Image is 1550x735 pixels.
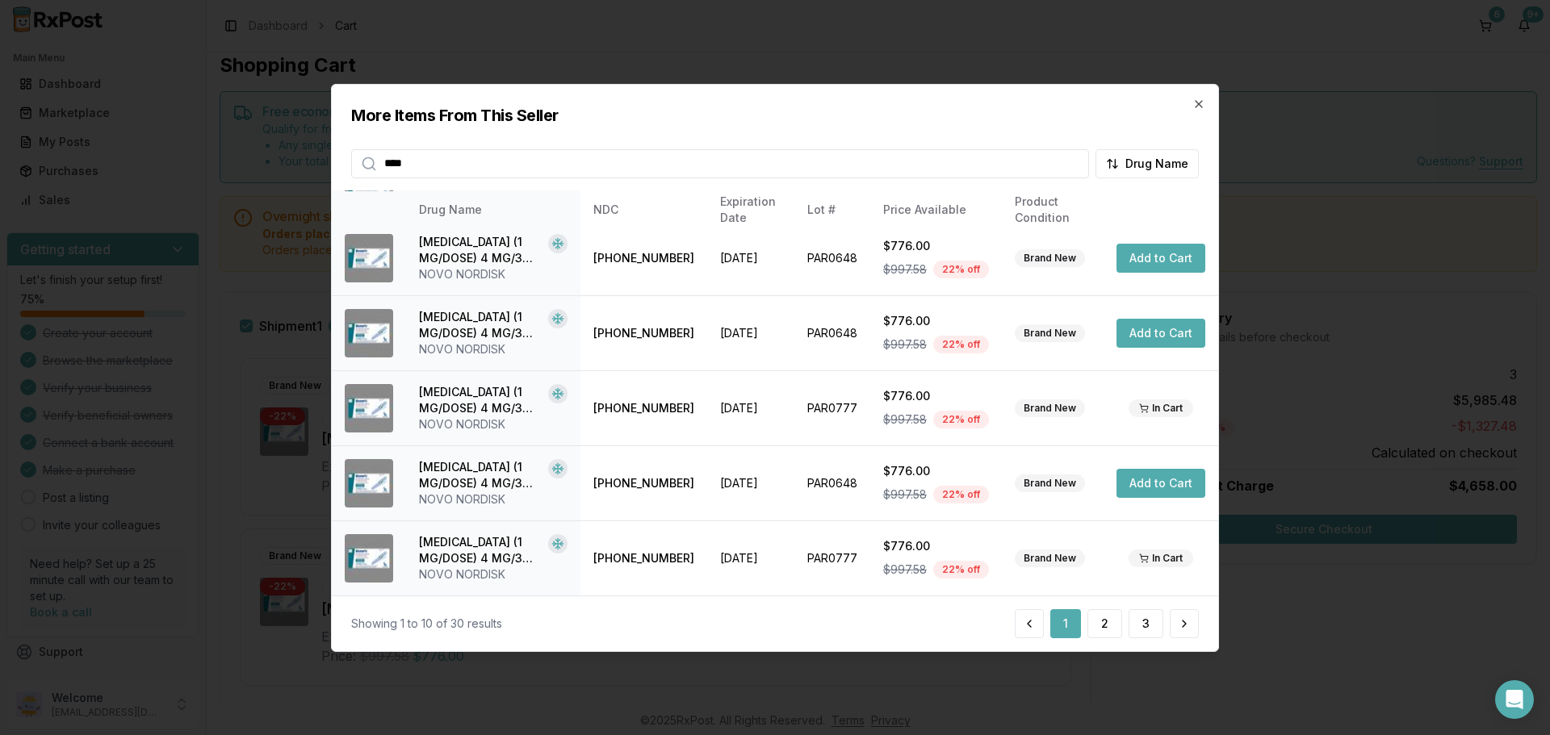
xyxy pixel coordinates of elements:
div: NOVO NORDISK [419,416,568,432]
td: [DATE] [707,295,794,370]
div: [MEDICAL_DATA] (1 MG/DOSE) 4 MG/3ML SOPN [419,384,542,416]
img: Ozempic (1 MG/DOSE) 4 MG/3ML SOPN [345,234,393,282]
div: 22 % off [933,561,989,578]
button: Add to Cart [1116,319,1205,348]
div: Brand New [1015,249,1085,267]
button: 3 [1129,609,1163,638]
button: Drug Name [1095,148,1199,177]
div: In Cart [1129,549,1193,567]
div: Brand New [1015,549,1085,567]
div: $776.00 [883,313,989,329]
button: Add to Cart [1116,244,1205,273]
button: 2 [1087,609,1122,638]
td: PAR0648 [794,220,870,295]
td: [PHONE_NUMBER] [580,220,707,295]
td: PAR0648 [794,295,870,370]
div: 22 % off [933,411,989,428]
div: Showing 1 to 10 of 30 results [351,616,502,632]
th: Lot # [794,190,870,229]
th: Price Available [870,190,1002,229]
div: $776.00 [883,388,989,404]
img: Ozempic (1 MG/DOSE) 4 MG/3ML SOPN [345,534,393,583]
td: [PHONE_NUMBER] [580,295,707,370]
td: [PHONE_NUMBER] [580,370,707,445]
td: PAR0777 [794,370,870,445]
button: Add to Cart [1116,469,1205,498]
div: Brand New [1015,324,1085,342]
div: 22 % off [933,486,989,503]
td: [PHONE_NUMBER] [580,445,707,520]
div: NOVO NORDISK [419,266,568,282]
div: $776.00 [883,238,989,254]
div: [MEDICAL_DATA] (1 MG/DOSE) 4 MG/3ML SOPN [419,309,542,341]
div: [MEDICAL_DATA] (1 MG/DOSE) 4 MG/3ML SOPN [419,234,542,266]
h2: More Items From This Seller [351,103,1199,126]
th: Expiration Date [707,190,794,229]
div: $776.00 [883,463,989,479]
span: $997.58 [883,487,927,503]
img: Ozempic (1 MG/DOSE) 4 MG/3ML SOPN [345,384,393,432]
span: Drug Name [1125,155,1188,171]
span: $997.58 [883,562,927,578]
div: 22 % off [933,336,989,353]
div: NOVO NORDISK [419,566,568,583]
button: 1 [1050,609,1081,638]
span: $997.58 [883,261,927,278]
span: $997.58 [883,411,927,428]
td: [DATE] [707,220,794,295]
th: NDC [580,190,707,229]
div: 22 % off [933,261,989,278]
div: $776.00 [883,538,989,554]
div: [MEDICAL_DATA] (1 MG/DOSE) 4 MG/3ML SOPN [419,534,542,566]
td: [DATE] [707,445,794,520]
th: Product Condition [1002,190,1104,229]
td: [DATE] [707,370,794,445]
td: [PHONE_NUMBER] [580,520,707,595]
div: NOVO NORDISK [419,341,568,357]
div: NOVO NORDISK [419,491,568,507]
th: Drug Name [406,190,580,229]
td: PAR0648 [794,445,870,520]
img: Ozempic (1 MG/DOSE) 4 MG/3ML SOPN [345,459,393,507]
td: [DATE] [707,520,794,595]
td: PAR0777 [794,520,870,595]
span: $997.58 [883,336,927,353]
div: Brand New [1015,399,1085,417]
div: In Cart [1129,399,1193,417]
div: Brand New [1015,474,1085,492]
div: [MEDICAL_DATA] (1 MG/DOSE) 4 MG/3ML SOPN [419,459,542,491]
img: Ozempic (1 MG/DOSE) 4 MG/3ML SOPN [345,309,393,357]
